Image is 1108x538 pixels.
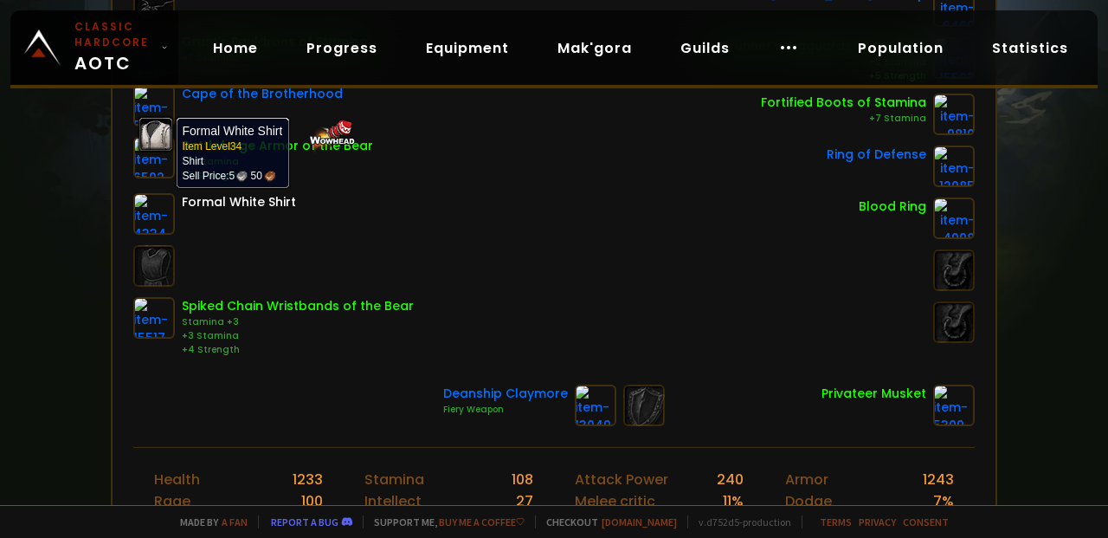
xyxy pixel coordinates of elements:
a: Guilds [667,30,744,66]
div: Rage [154,490,190,512]
td: Shirt [183,154,216,169]
div: +3 Stamina [182,329,414,343]
a: Report a bug [271,515,338,528]
img: item-9810 [933,94,975,135]
div: Privateer Musket [821,385,926,403]
span: Made by [170,515,248,528]
img: item-15517 [133,297,175,339]
div: Deanship Claymore [443,385,568,403]
img: item-4998 [933,198,975,239]
img: item-5193 [133,85,175,126]
a: Progress [293,30,391,66]
a: Mak'gora [544,30,646,66]
a: Buy me a coffee [439,515,525,528]
img: item-5309 [933,385,975,426]
div: Intellect [364,490,422,512]
div: Attack Power [575,469,668,490]
span: 50 [251,169,275,184]
div: +4 Strength [182,343,414,357]
div: Fortified Boots of Stamina [761,94,926,112]
span: 5 [229,169,248,184]
a: a fan [222,515,248,528]
div: Cape of the Brotherhood [182,85,343,103]
div: +7 Stamina [761,112,926,126]
div: Spiked Chain Wristbands of the Bear [182,297,414,315]
div: Sell Price: [183,169,283,184]
a: [DOMAIN_NAME] [602,515,677,528]
span: Item Level 34 [183,140,242,152]
div: 7 % [933,490,954,512]
img: item-6592 [133,137,175,178]
div: Blood Ring [859,198,926,216]
a: Statistics [978,30,1082,66]
span: Checkout [535,515,677,528]
div: Dodge [785,490,832,512]
a: Population [844,30,957,66]
b: Formal White Shirt [183,124,283,138]
div: Fiery Weapon [443,403,568,417]
img: item-13049 [575,385,616,426]
span: v. d752d5 - production [687,515,791,528]
div: Formal White Shirt [182,193,296,211]
a: Equipment [412,30,523,66]
div: 1243 [923,469,954,490]
div: Melee critic [575,490,655,512]
div: 100 [301,490,323,512]
div: 108 [512,469,533,490]
div: Stamina [364,469,424,490]
div: Health [154,469,200,490]
div: 1233 [293,469,323,490]
div: Ring of Defense [827,146,926,164]
img: item-4334 [133,193,175,235]
a: Consent [903,515,949,528]
div: 240 [717,469,744,490]
div: Armor [785,469,828,490]
img: item-12985 [933,146,975,187]
span: AOTC [74,19,154,76]
a: Classic HardcoreAOTC [10,10,178,85]
a: Home [199,30,272,66]
div: 27 [516,490,533,512]
a: Terms [820,515,852,528]
small: Classic Hardcore [74,19,154,50]
div: 11 % [723,490,744,512]
span: Support me, [363,515,525,528]
a: Privacy [859,515,896,528]
div: Stamina +3 [182,315,414,329]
